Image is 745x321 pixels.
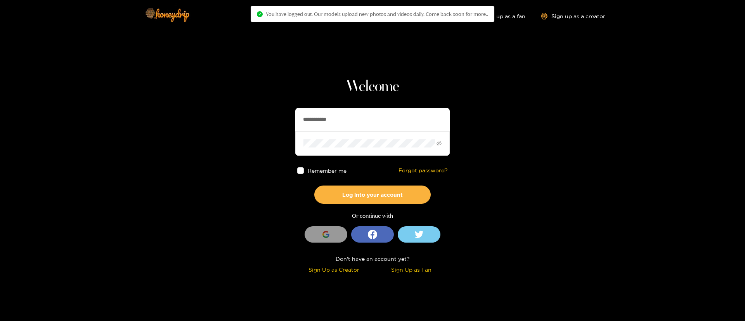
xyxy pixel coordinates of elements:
span: check-circle [257,11,263,17]
span: You have logged out. Our models upload new photos and videos daily. Come back soon for more.. [266,11,488,17]
div: Or continue with [295,212,450,220]
a: Sign up as a creator [541,13,605,19]
div: Don't have an account yet? [295,254,450,263]
a: Sign up as a fan [472,13,525,19]
span: Remember me [308,168,347,174]
button: Log into your account [314,186,431,204]
a: Forgot password? [398,167,448,174]
div: Sign Up as Creator [297,265,371,274]
span: eye-invisible [437,141,442,146]
h1: Welcome [295,78,450,96]
div: Sign Up as Fan [374,265,448,274]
